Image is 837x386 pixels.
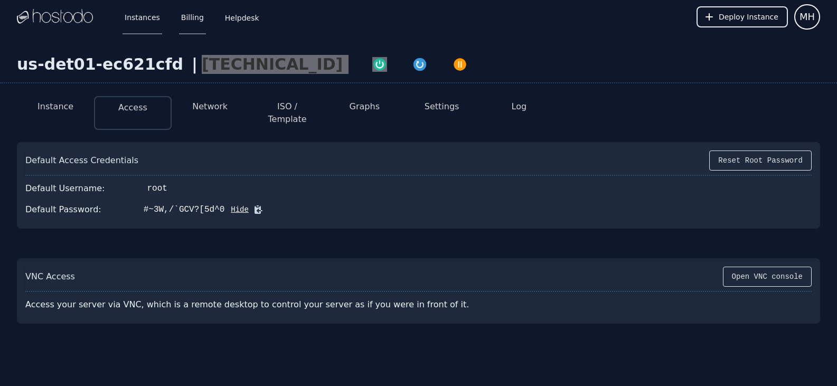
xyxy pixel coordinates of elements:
[800,10,815,24] span: MH
[512,100,527,113] button: Log
[257,100,317,126] button: ISO / Template
[794,4,820,30] button: User menu
[400,55,440,72] button: Restart
[25,294,499,315] div: Access your server via VNC, which is a remote desktop to control your server as if you were in fr...
[25,182,105,195] div: Default Username:
[118,101,147,114] button: Access
[17,9,93,25] img: Logo
[25,270,75,283] div: VNC Access
[25,154,138,167] div: Default Access Credentials
[192,100,228,113] button: Network
[25,203,101,216] div: Default Password:
[224,204,249,215] button: Hide
[709,150,812,171] button: Reset Root Password
[697,6,788,27] button: Deploy Instance
[187,55,202,74] div: |
[412,57,427,72] img: Restart
[453,57,467,72] img: Power Off
[147,182,167,195] div: root
[372,57,387,72] img: Power On
[425,100,459,113] button: Settings
[723,267,812,287] button: Open VNC console
[360,55,400,72] button: Power On
[144,203,225,216] div: #~3W,/`GCV?[5d^0
[17,55,187,74] div: us-det01-ec621cfd
[719,12,778,22] span: Deploy Instance
[202,55,343,74] div: [TECHNICAL_ID]
[350,100,380,113] button: Graphs
[440,55,480,72] button: Power Off
[37,100,73,113] button: Instance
